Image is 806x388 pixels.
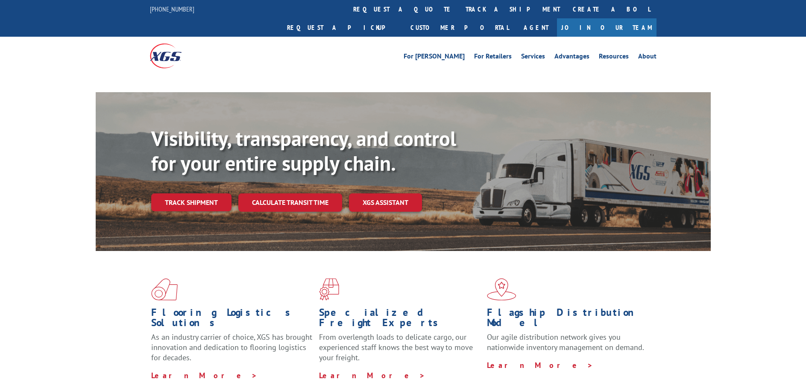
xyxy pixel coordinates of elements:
[554,53,589,62] a: Advantages
[487,307,648,332] h1: Flagship Distribution Model
[151,278,178,300] img: xgs-icon-total-supply-chain-intelligence-red
[487,332,644,352] span: Our agile distribution network gives you nationwide inventory management on demand.
[151,307,313,332] h1: Flooring Logistics Solutions
[319,307,481,332] h1: Specialized Freight Experts
[521,53,545,62] a: Services
[281,18,404,37] a: Request a pickup
[599,53,629,62] a: Resources
[319,278,339,300] img: xgs-icon-focused-on-flooring-red
[487,278,516,300] img: xgs-icon-flagship-distribution-model-red
[238,193,342,212] a: Calculate transit time
[557,18,657,37] a: Join Our Team
[151,193,232,211] a: Track shipment
[474,53,512,62] a: For Retailers
[487,360,593,370] a: Learn More >
[515,18,557,37] a: Agent
[151,370,258,380] a: Learn More >
[349,193,422,212] a: XGS ASSISTANT
[638,53,657,62] a: About
[151,332,312,362] span: As an industry carrier of choice, XGS has brought innovation and dedication to flooring logistics...
[150,5,194,13] a: [PHONE_NUMBER]
[319,370,425,380] a: Learn More >
[404,18,515,37] a: Customer Portal
[404,53,465,62] a: For [PERSON_NAME]
[151,125,456,176] b: Visibility, transparency, and control for your entire supply chain.
[319,332,481,370] p: From overlength loads to delicate cargo, our experienced staff knows the best way to move your fr...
